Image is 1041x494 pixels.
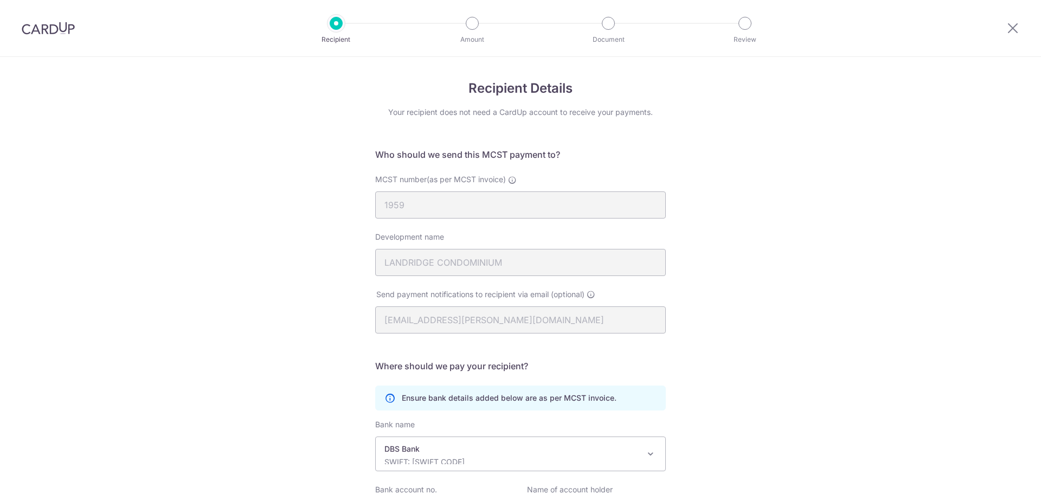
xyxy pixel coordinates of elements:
h5: Where should we pay your recipient? [375,360,666,373]
p: SWIFT: [SWIFT_CODE] [384,457,639,467]
p: DBS Bank [384,444,639,454]
p: Document [568,34,648,45]
p: Review [705,34,785,45]
span: MCST number(as per MCST invoice) [375,175,506,184]
label: Development name [375,232,444,242]
span: DBS Bank [376,437,665,471]
p: Ensure bank details added below are as per MCST invoice. [402,393,616,403]
input: Example: 0001 [375,191,666,219]
div: Your recipient does not need a CardUp account to receive your payments. [375,107,666,118]
input: Enter email address [375,306,666,333]
img: CardUp [22,22,75,35]
label: Bank name [375,419,415,430]
span: DBS Bank [375,437,666,471]
p: Recipient [296,34,376,45]
h5: Who should we send this MCST payment to? [375,148,666,161]
h4: Recipient Details [375,79,666,98]
iframe: Opens a widget where you can find more information [972,461,1030,489]
p: Amount [432,34,512,45]
span: Send payment notifications to recipient via email (optional) [376,289,584,300]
